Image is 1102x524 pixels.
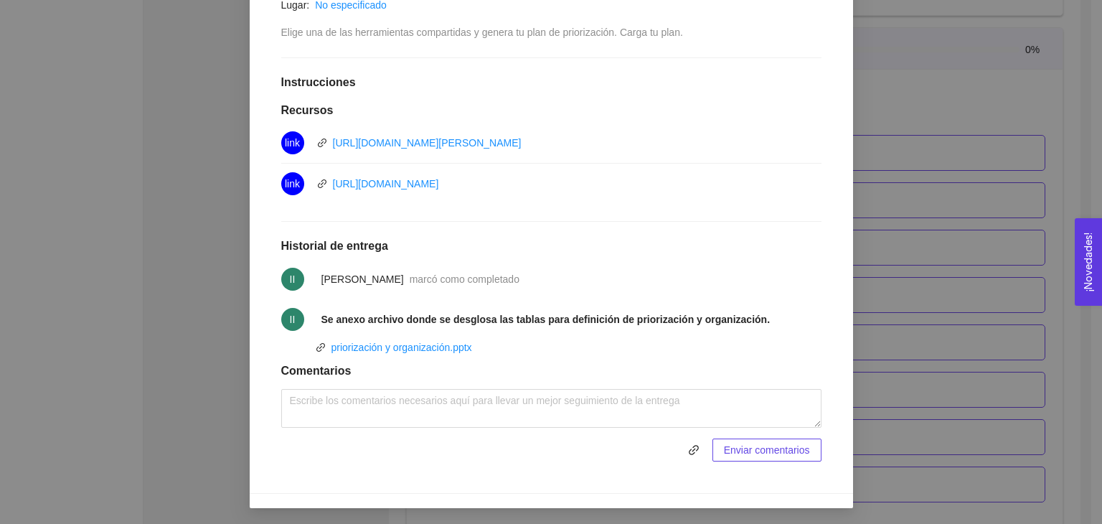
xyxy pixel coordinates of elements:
[317,138,327,148] span: link
[316,342,326,352] span: link
[281,27,683,38] span: Elige una de las herramientas compartidas y genera tu plan de priorización. Carga tu plan.
[682,439,705,462] button: link
[281,239,821,253] h1: Historial de entrega
[410,273,519,285] span: marcó como completado
[281,103,821,118] h1: Recursos
[331,342,472,353] a: priorización y organización.pptx
[321,314,771,325] strong: Se anexo archivo donde se desglosa las tablas para definición de priorización y organización.
[683,444,705,456] span: link
[290,308,296,331] span: II
[712,439,821,462] button: Enviar comentarios
[285,172,300,195] span: link
[321,273,404,285] span: [PERSON_NAME]
[317,179,327,189] span: link
[682,444,705,456] span: link
[724,442,810,458] span: Enviar comentarios
[290,268,296,291] span: II
[1075,218,1102,306] button: Open Feedback Widget
[285,131,300,154] span: link
[281,75,821,90] h1: Instrucciones
[333,178,439,190] a: [URL][DOMAIN_NAME]
[281,364,821,378] h1: Comentarios
[333,137,522,149] a: [URL][DOMAIN_NAME][PERSON_NAME]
